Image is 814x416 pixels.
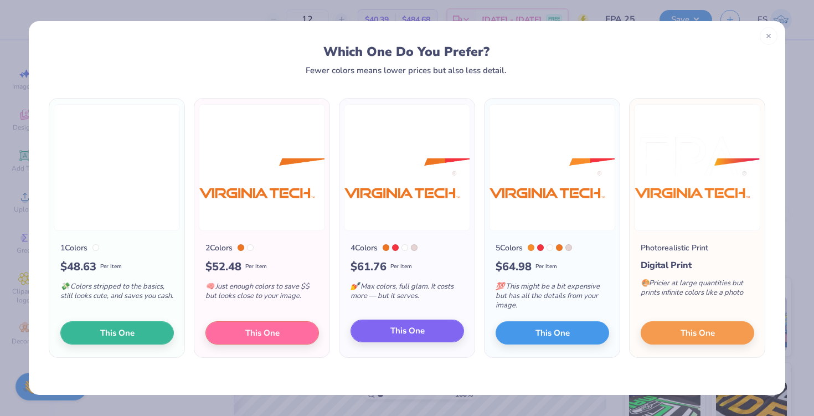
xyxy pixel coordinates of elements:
img: 5 color option [489,104,615,231]
div: White [92,244,99,251]
img: 1 color option [54,104,180,231]
span: $ 52.48 [205,259,241,275]
div: 158 C [238,244,244,251]
div: White [247,244,254,251]
div: Which One Do You Prefer? [59,44,754,59]
span: Per Item [100,263,122,271]
div: 158 C [383,244,389,251]
div: 7604 C [411,244,418,251]
span: 💸 [60,281,69,291]
span: This One [245,326,280,339]
div: Red 032 C [392,244,399,251]
div: 2 Colors [205,242,233,254]
span: $ 64.98 [496,259,532,275]
span: This One [535,326,570,339]
img: 2 color option [199,104,325,231]
div: White [401,244,408,251]
div: Photorealistic Print [641,242,708,254]
div: Pricier at large quantities but prints infinite colors like a photo [641,272,754,309]
div: 158 C [556,244,563,251]
div: This might be a bit expensive but has all the details from your image. [496,275,609,321]
div: Fewer colors means lower prices but also less detail. [306,66,507,75]
div: 715 C [528,244,534,251]
div: 7604 C [565,244,572,251]
span: 🧠 [205,281,214,291]
div: 1 Colors [60,242,87,254]
span: 💯 [496,281,504,291]
button: This One [641,321,754,345]
button: This One [60,321,174,345]
button: This One [496,321,609,345]
div: Max colors, full glam. It costs more — but it serves. [351,275,464,312]
span: Per Item [245,263,267,271]
div: 4 Colors [351,242,378,254]
button: This One [205,321,319,345]
span: Per Item [535,263,557,271]
span: This One [100,326,135,339]
div: Red 032 C [537,244,544,251]
img: Photorealistic preview [634,104,760,231]
div: Colors stripped to the basics, still looks cute, and saves you cash. [60,275,174,312]
img: 4 color option [344,104,470,231]
span: 🎨 [641,278,650,288]
button: This One [351,320,464,343]
span: $ 61.76 [351,259,387,275]
span: $ 48.63 [60,259,96,275]
div: Just enough colors to save $$ but looks close to your image. [205,275,319,312]
div: White [547,244,553,251]
span: 💅 [351,281,359,291]
span: This One [390,325,425,337]
span: Per Item [390,263,412,271]
div: Digital Print [641,259,754,272]
div: 5 Colors [496,242,523,254]
span: This One [681,326,715,339]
